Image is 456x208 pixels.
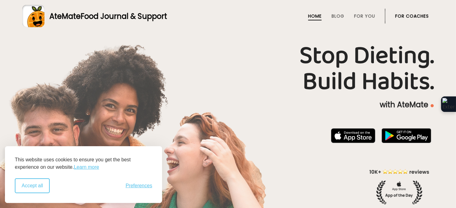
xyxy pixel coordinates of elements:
[354,14,375,19] a: For You
[44,11,167,22] div: AteMate
[126,183,152,189] span: Preferences
[15,178,50,193] button: Accept all cookies
[332,14,344,19] a: Blog
[442,98,455,110] img: Extension Icon
[382,128,431,143] img: badge-download-google.png
[22,43,434,95] h1: Stop Dieting. Build Habits.
[331,128,375,143] img: badge-download-apple.svg
[365,168,434,204] img: home-hero-appoftheday.png
[308,14,322,19] a: Home
[126,183,152,189] button: Toggle preferences
[22,5,434,27] a: AteMateFood Journal & Support
[395,14,429,19] a: For Coaches
[74,163,99,171] a: Learn more
[81,11,167,21] span: Food Journal & Support
[22,100,434,110] p: with AteMate
[15,156,152,171] p: This website uses cookies to ensure you get the best experience on our website.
